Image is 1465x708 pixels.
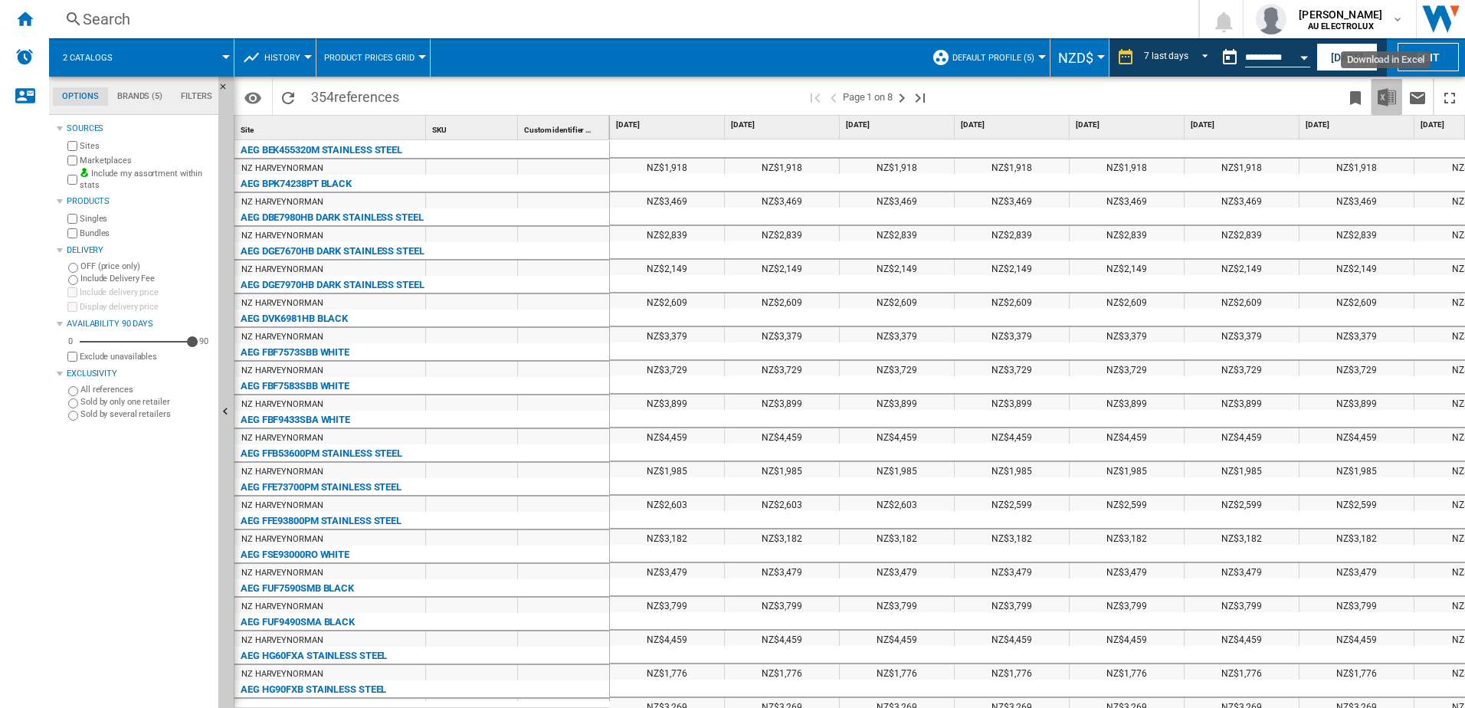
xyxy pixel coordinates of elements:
[840,631,954,646] div: NZ$4,459
[1299,529,1414,545] div: NZ$3,182
[1188,116,1299,135] div: [DATE]
[1144,51,1188,61] div: 7 last days
[67,170,77,189] input: Include my assortment within stats
[955,226,1069,241] div: NZ$2,839
[80,155,212,166] label: Marketplaces
[955,327,1069,343] div: NZ$3,379
[1185,226,1299,241] div: NZ$2,839
[241,613,355,631] div: AEG FUF9490SMA BLACK
[67,228,77,238] input: Bundles
[241,464,323,480] div: NZ HARVEYNORMAN
[840,664,954,680] div: NZ$1,776
[1299,664,1414,680] div: NZ$1,776
[1316,43,1378,71] button: [DATE]
[80,228,212,239] label: Bundles
[725,159,839,174] div: NZ$1,918
[80,334,192,349] md-slider: Availability
[840,260,954,275] div: NZ$2,149
[1070,597,1184,612] div: NZ$3,799
[932,38,1042,77] div: Default profile (5)
[725,563,839,579] div: NZ$3,479
[67,156,77,166] input: Marketplaces
[80,408,212,420] label: Sold by several retailers
[1185,664,1299,680] div: NZ$1,776
[241,565,323,581] div: NZ HARVEYNORMAN
[15,48,34,66] img: alerts-logo.svg
[840,159,954,174] div: NZ$1,918
[610,462,724,477] div: NZ$1,985
[1299,631,1414,646] div: NZ$4,459
[67,352,77,362] input: Display delivery price
[1214,38,1313,77] div: This report is based on a date in the past.
[67,244,212,257] div: Delivery
[610,226,724,241] div: NZ$2,839
[83,8,1159,30] div: Search
[1185,496,1299,511] div: NZ$2,599
[242,38,308,77] div: History
[1070,631,1184,646] div: NZ$4,459
[1185,395,1299,410] div: NZ$3,899
[893,79,911,115] button: Next page
[840,192,954,208] div: NZ$3,469
[241,343,349,362] div: AEG FBF7573SBB WHITE
[725,664,839,680] div: NZ$1,776
[610,428,724,444] div: NZ$4,459
[108,87,172,106] md-tab-item: Brands (5)
[80,168,89,177] img: mysite-bg-18x18.png
[53,87,108,106] md-tab-item: Options
[911,79,929,115] button: Last page
[80,213,212,225] label: Singles
[1299,428,1414,444] div: NZ$4,459
[955,192,1069,208] div: NZ$3,469
[1191,120,1296,130] span: [DATE]
[610,631,724,646] div: NZ$4,459
[725,597,839,612] div: NZ$3,799
[1299,361,1414,376] div: NZ$3,729
[725,529,839,545] div: NZ$3,182
[806,79,824,115] button: First page
[324,38,422,77] div: Product prices grid
[610,597,724,612] div: NZ$3,799
[80,261,212,272] label: OFF (price only)
[80,287,212,298] label: Include delivery price
[238,116,425,139] div: Site Sort None
[1308,21,1374,31] b: AU ELECTROLUX
[195,336,212,347] div: 90
[172,87,221,106] md-tab-item: Filters
[241,512,401,530] div: AEG FFE93800PM STAINLESS STEEL
[725,192,839,208] div: NZ$3,469
[1070,428,1184,444] div: NZ$4,459
[429,116,517,139] div: Sort None
[1050,38,1109,77] md-menu: Currency
[524,126,584,134] span: Custom identifier
[955,496,1069,511] div: NZ$2,599
[1070,496,1184,511] div: NZ$2,599
[840,293,954,309] div: NZ$2,609
[1299,395,1414,410] div: NZ$3,899
[725,428,839,444] div: NZ$4,459
[241,431,323,446] div: NZ HARVEYNORMAN
[241,141,402,159] div: AEG BEK455320M STAINLESS STEEL
[610,361,724,376] div: NZ$3,729
[1185,529,1299,545] div: NZ$3,182
[610,496,724,511] div: NZ$2,603
[218,77,237,104] button: Hide
[241,377,349,395] div: AEG FBF7583SBB WHITE
[1290,41,1318,69] button: Open calendar
[1058,50,1093,66] span: NZD$
[955,664,1069,680] div: NZ$1,776
[961,120,1066,130] span: [DATE]
[1058,38,1101,77] div: NZD$
[241,363,323,379] div: NZ HARVEYNORMAN
[68,275,78,285] input: Include Delivery Fee
[840,496,954,511] div: NZ$2,603
[955,529,1069,545] div: NZ$3,182
[725,293,839,309] div: NZ$2,609
[80,384,212,395] label: All references
[1070,293,1184,309] div: NZ$2,609
[731,120,836,130] span: [DATE]
[521,116,609,139] div: Sort None
[955,293,1069,309] div: NZ$2,609
[1070,159,1184,174] div: NZ$1,918
[1434,79,1465,115] button: Maximize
